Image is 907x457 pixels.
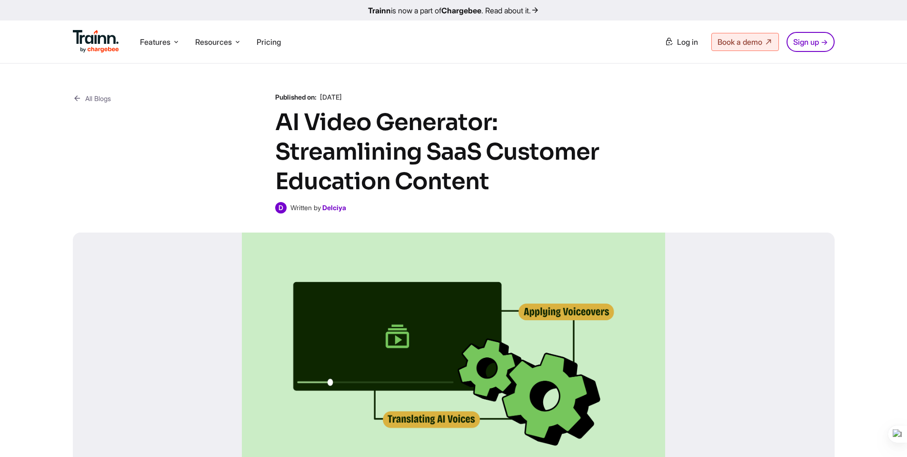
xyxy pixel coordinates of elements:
[275,93,317,101] b: Published on:
[322,203,346,212] a: Delciya
[73,92,111,104] a: All Blogs
[320,93,342,101] span: [DATE]
[290,203,321,212] span: Written by
[787,32,835,52] a: Sign up →
[368,6,391,15] b: Trainn
[140,37,170,47] span: Features
[275,202,287,213] span: D
[677,37,698,47] span: Log in
[441,6,481,15] b: Chargebee
[718,37,762,47] span: Book a demo
[859,411,907,457] iframe: Chat Widget
[257,37,281,47] a: Pricing
[195,37,232,47] span: Resources
[711,33,779,51] a: Book a demo
[73,30,120,53] img: Trainn Logo
[659,33,704,51] a: Log in
[275,108,632,196] h1: AI Video Generator: Streamlining SaaS Customer Education Content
